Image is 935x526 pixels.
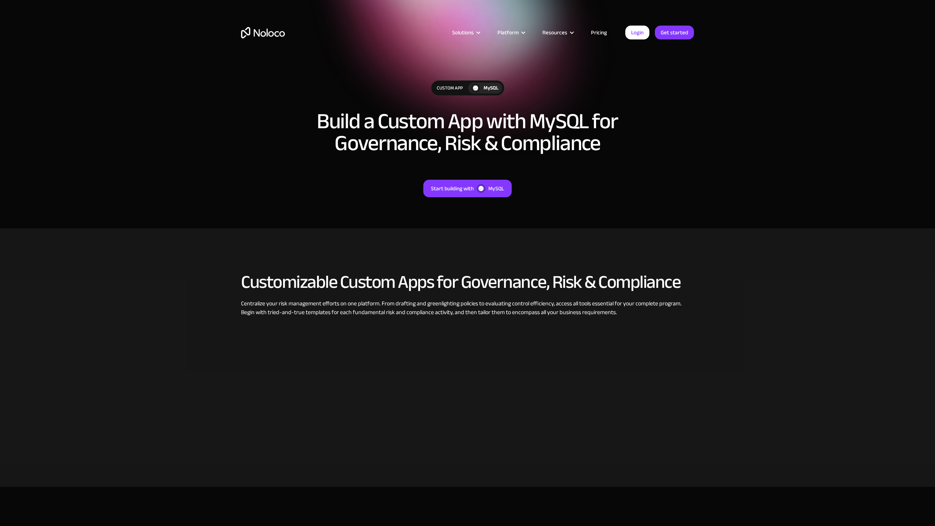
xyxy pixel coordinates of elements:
[655,26,694,39] a: Get started
[488,184,504,193] div: MySQL
[497,28,519,37] div: Platform
[488,28,533,37] div: Platform
[431,184,474,193] div: Start building with
[423,180,512,197] a: Start building withMySQL
[241,299,694,317] div: Centralize your risk management efforts on one platform. From drafting and greenlighting policies...
[241,272,694,292] h2: Customizable Custom Apps for Governance, Risk & Compliance
[452,28,474,37] div: Solutions
[443,28,488,37] div: Solutions
[484,84,499,92] div: MySQL
[625,26,649,39] a: Login
[533,28,582,37] div: Resources
[582,28,616,37] a: Pricing
[431,81,468,95] div: Custom App
[303,110,632,154] h1: Build a Custom App with MySQL for Governance, Risk & Compliance
[241,27,285,38] a: home
[542,28,567,37] div: Resources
